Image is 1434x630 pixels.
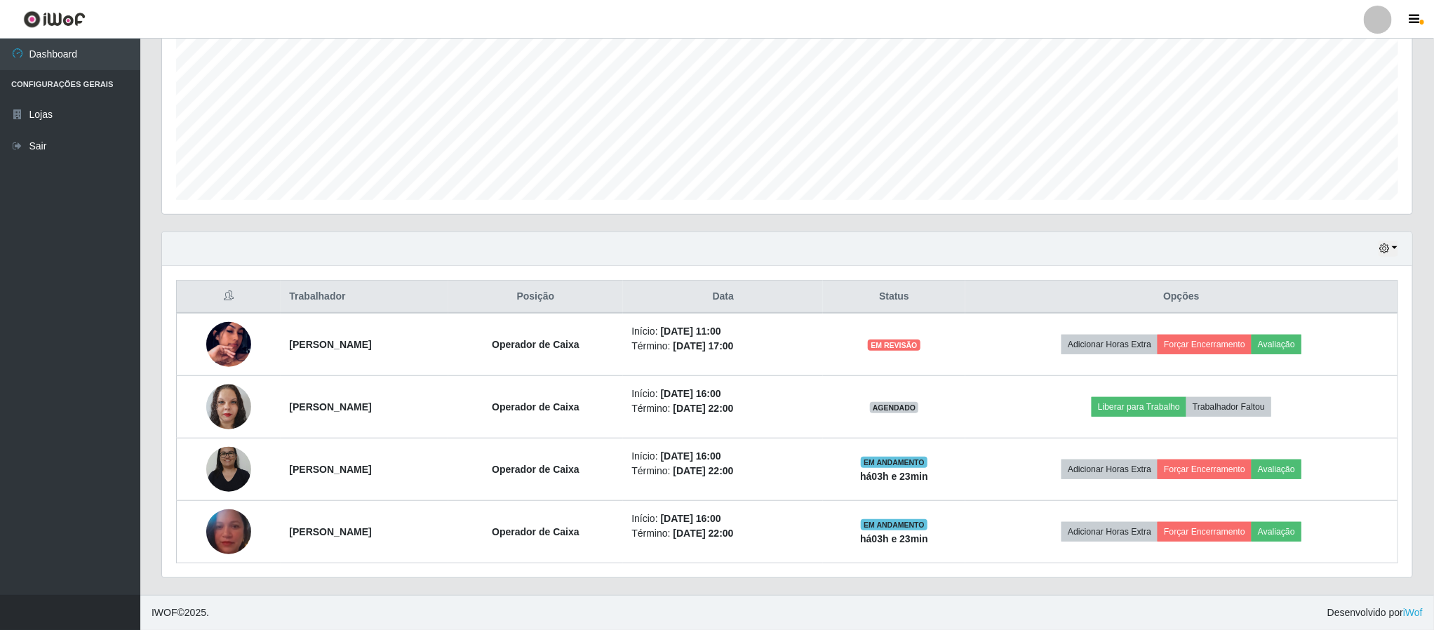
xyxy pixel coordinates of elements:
th: Posição [448,281,624,314]
span: © 2025 . [152,605,209,620]
time: [DATE] 22:00 [674,403,734,414]
strong: [PERSON_NAME] [289,401,371,413]
span: EM REVISÃO [868,340,920,351]
li: Início: [631,387,815,401]
strong: Operador de Caixa [492,401,579,413]
strong: há 03 h e 23 min [860,471,928,482]
img: CoreUI Logo [23,11,86,28]
strong: [PERSON_NAME] [289,339,371,350]
button: Forçar Encerramento [1158,522,1252,542]
a: iWof [1403,607,1423,618]
time: [DATE] 11:00 [661,326,721,337]
th: Trabalhador [281,281,448,314]
button: Forçar Encerramento [1158,335,1252,354]
span: AGENDADO [870,402,919,413]
strong: há 03 h e 23 min [860,533,928,544]
img: 1756729068412.jpeg [206,439,251,499]
span: IWOF [152,607,177,618]
time: [DATE] 17:00 [674,340,734,351]
time: [DATE] 16:00 [661,388,721,399]
span: EM ANDAMENTO [861,519,927,530]
button: Trabalhador Faltou [1186,397,1271,417]
strong: Operador de Caixa [492,464,579,475]
li: Início: [631,511,815,526]
button: Adicionar Horas Extra [1061,460,1158,479]
li: Início: [631,324,815,339]
li: Início: [631,449,815,464]
time: [DATE] 16:00 [661,513,721,524]
time: [DATE] 16:00 [661,450,721,462]
strong: Operador de Caixa [492,339,579,350]
li: Término: [631,464,815,478]
strong: Operador de Caixa [492,526,579,537]
li: Término: [631,339,815,354]
button: Liberar para Trabalho [1092,397,1186,417]
button: Avaliação [1252,335,1301,354]
button: Avaliação [1252,522,1301,542]
span: EM ANDAMENTO [861,457,927,468]
strong: [PERSON_NAME] [289,464,371,475]
button: Adicionar Horas Extra [1061,335,1158,354]
li: Término: [631,526,815,541]
li: Término: [631,401,815,416]
button: Forçar Encerramento [1158,460,1252,479]
img: 1742392168791.jpeg [206,377,251,436]
button: Adicionar Horas Extra [1061,522,1158,542]
time: [DATE] 22:00 [674,465,734,476]
th: Opções [965,281,1398,314]
time: [DATE] 22:00 [674,528,734,539]
button: Avaliação [1252,460,1301,479]
img: 1744290143147.jpeg [206,504,251,560]
strong: [PERSON_NAME] [289,526,371,537]
img: 1758229509214.jpeg [206,304,251,384]
th: Data [623,281,823,314]
span: Desenvolvido por [1327,605,1423,620]
th: Status [823,281,965,314]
